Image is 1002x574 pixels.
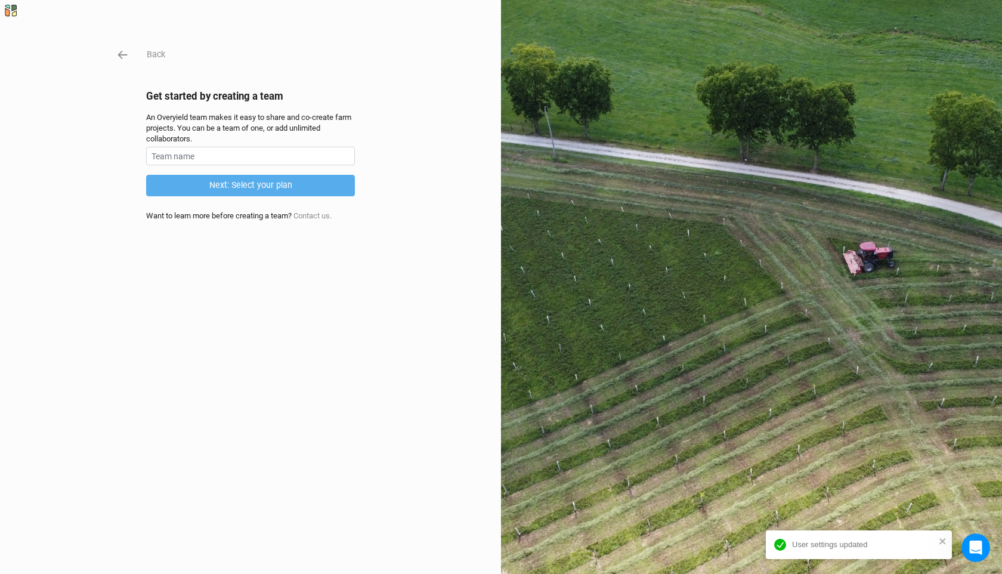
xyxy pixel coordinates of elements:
div: An Overyield team makes it easy to share and co-create farm projects. You can be a team of one, o... [146,112,355,145]
iframe: Intercom live chat [961,533,990,562]
div: Want to learn more before creating a team? [146,211,355,221]
a: Contact us. [293,211,332,220]
button: close [939,535,947,546]
div: User settings updated [792,539,935,550]
button: Back [146,48,166,61]
button: Next: Select your plan [146,175,355,196]
h2: Get started by creating a team [146,90,355,102]
input: Team name [146,147,355,165]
